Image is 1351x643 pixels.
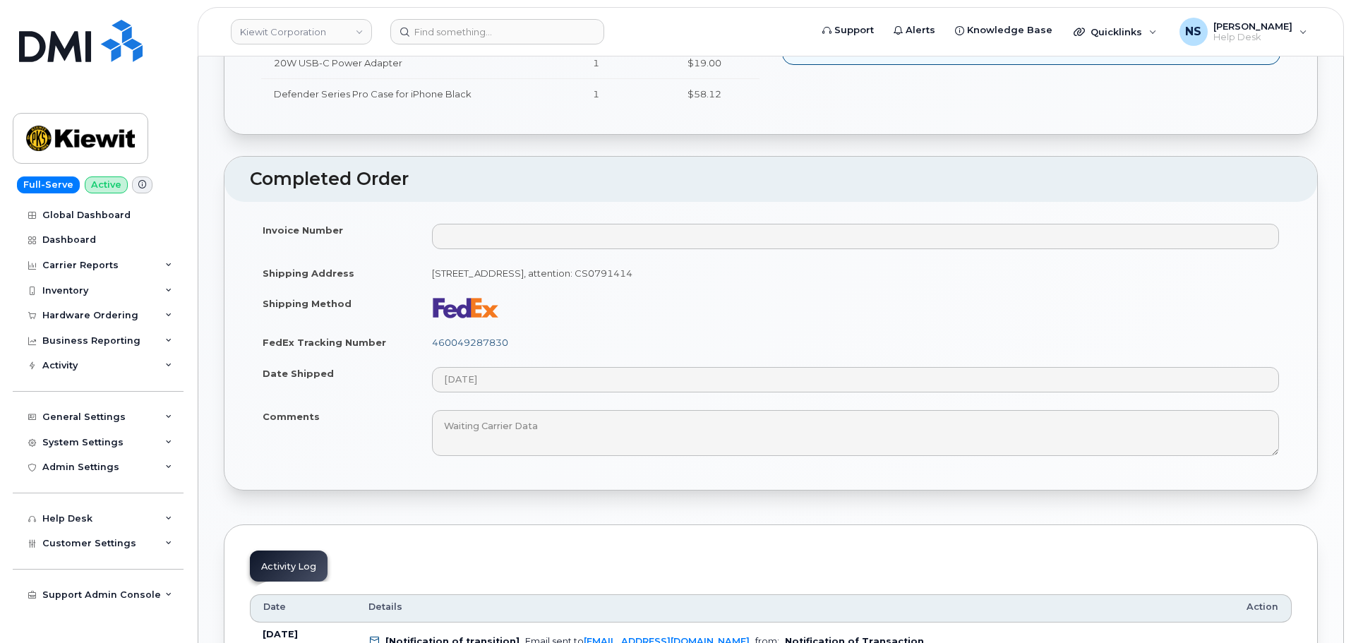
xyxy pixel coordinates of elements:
[419,258,1292,289] td: [STREET_ADDRESS], attention: CS0791414
[675,47,759,78] td: $19.00
[1234,594,1292,623] th: Action
[432,410,1279,457] textarea: Waiting Carrier Data
[250,169,1292,189] h2: Completed Order
[368,601,402,613] span: Details
[580,78,675,109] td: 1
[263,336,386,349] label: FedEx Tracking Number
[945,16,1062,44] a: Knowledge Base
[1170,18,1317,46] div: Noah Shelton
[263,410,320,423] label: Comments
[263,601,286,613] span: Date
[432,297,500,318] img: fedex-bc01427081be8802e1fb5a1adb1132915e58a0589d7a9405a0dcbe1127be6add.png
[263,297,352,311] label: Shipping Method
[675,78,759,109] td: $58.12
[580,47,675,78] td: 1
[1185,23,1201,40] span: NS
[812,16,884,44] a: Support
[967,23,1052,37] span: Knowledge Base
[432,337,508,348] a: 460049287830
[263,367,334,380] label: Date Shipped
[263,267,354,280] label: Shipping Address
[884,16,945,44] a: Alerts
[261,47,580,78] td: 20W USB-C Power Adapter
[1091,26,1142,37] span: Quicklinks
[1290,582,1340,632] iframe: Messenger Launcher
[906,23,935,37] span: Alerts
[1213,20,1292,32] span: [PERSON_NAME]
[1064,18,1167,46] div: Quicklinks
[1213,32,1292,43] span: Help Desk
[390,19,604,44] input: Find something...
[263,224,343,237] label: Invoice Number
[231,19,372,44] a: Kiewit Corporation
[263,629,298,639] b: [DATE]
[261,78,580,109] td: Defender Series Pro Case for iPhone Black
[834,23,874,37] span: Support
